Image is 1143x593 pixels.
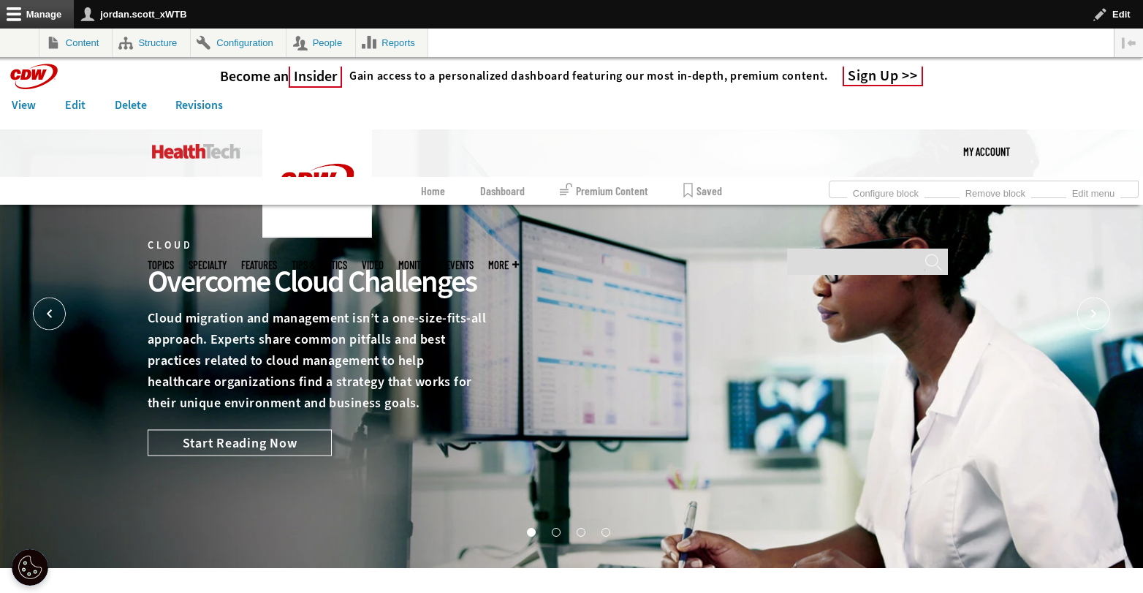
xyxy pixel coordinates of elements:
button: 1 of 4 [527,528,534,535]
a: Become anInsider [220,67,342,86]
a: Remove block [960,184,1031,200]
div: Overcome Cloud Challenges [148,262,487,301]
a: Edit [53,94,97,116]
a: Dashboard [480,177,525,205]
a: Premium Content [560,177,648,205]
a: Delete [103,94,159,116]
span: Topics [148,260,174,271]
button: 3 of 4 [577,528,584,535]
a: Edit menu [1066,184,1120,200]
button: Vertical orientation [1114,29,1143,57]
a: Structure [113,29,190,57]
button: Prev [33,298,66,331]
a: People [286,29,355,57]
a: Content [39,29,112,57]
a: Reports [356,29,428,57]
div: User menu [963,129,1010,173]
h3: Become an [220,67,342,86]
span: Insider [289,67,342,88]
a: Sign Up [843,67,923,86]
a: Tips & Tactics [292,260,347,271]
a: Start Reading Now [148,430,332,456]
a: Saved [683,177,722,205]
a: MonITor [398,260,431,271]
a: Features [241,260,277,271]
span: Specialty [189,260,227,271]
div: Cookie Settings [12,549,48,586]
a: My Account [963,129,1010,173]
a: Configure block [847,184,924,200]
a: Home [421,177,445,205]
a: Revisions [164,94,235,116]
button: 4 of 4 [601,528,609,535]
a: Video [362,260,384,271]
button: Open Preferences [12,549,48,586]
img: Home [152,144,240,159]
button: Next [1077,298,1110,331]
p: Cloud migration and management isn’t a one-size-fits-all approach. Experts share common pitfalls ... [148,308,487,413]
img: Home [262,129,372,238]
a: Configuration [191,29,286,57]
button: 2 of 4 [552,528,559,535]
h4: Gain access to a personalized dashboard featuring our most in-depth, premium content. [349,69,828,83]
span: More [488,260,519,271]
a: CDW [262,226,372,241]
a: Events [446,260,474,271]
a: Gain access to a personalized dashboard featuring our most in-depth, premium content. [342,69,828,83]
